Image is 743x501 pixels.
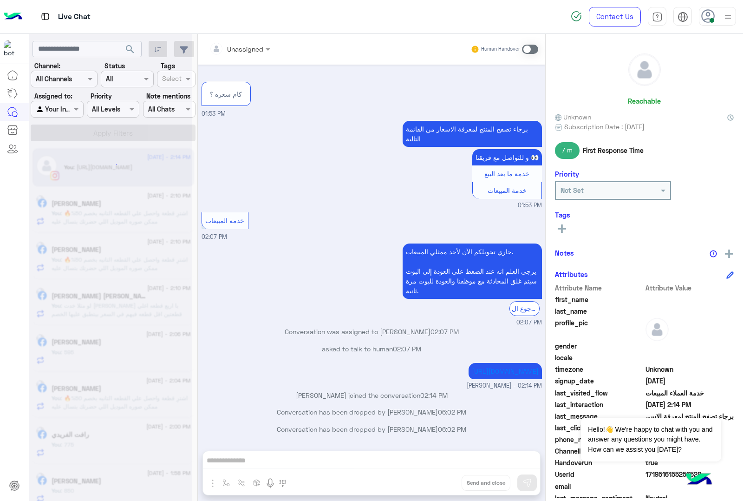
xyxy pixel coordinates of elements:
[645,388,734,398] span: خدمة العملاء المبيعات
[207,86,245,102] p: 3/9/2025, 1:53 PM
[652,12,663,22] img: tab
[202,390,542,400] p: [PERSON_NAME] joined the conversation
[484,170,529,178] span: خدمة ما بعد البيع
[555,142,580,159] span: 7 m
[420,391,448,399] span: 02:14 PM
[555,364,644,374] span: timezone
[555,270,588,278] h6: Attributes
[710,250,717,257] img: notes
[555,353,644,363] span: locale
[648,7,666,26] a: tab
[518,201,542,210] span: 01:53 PM
[645,376,734,386] span: 2025-09-03T10:54:11.74Z
[469,363,542,379] p: 3/9/2025, 2:14 PM
[555,435,644,444] span: phone_number
[581,418,721,461] span: Hello!👋 We're happy to chat with you and answer any questions you might have. How can we assist y...
[555,458,644,468] span: HandoverOn
[488,186,527,194] span: خدمة المبيعات
[438,425,466,433] span: 06:02 PM
[58,11,91,23] p: Live Chat
[645,353,734,363] span: null
[725,250,733,258] img: add
[4,7,22,26] img: Logo
[481,46,520,53] small: Human Handover
[645,318,669,341] img: defaultAdmin.png
[509,301,540,316] div: الرجوع ال Bot
[202,327,542,336] p: Conversation was assigned to [PERSON_NAME]
[629,54,660,86] img: defaultAdmin.png
[462,475,510,491] button: Send and close
[583,145,644,155] span: First Response Time
[472,149,542,165] p: 3/9/2025, 1:53 PM
[472,367,539,375] a: [URL][DOMAIN_NAME]
[555,388,644,398] span: last_visited_flow
[202,407,542,417] p: Conversation has been dropped by [PERSON_NAME]
[645,458,734,468] span: true
[516,318,542,327] span: 02:07 PM
[589,7,641,26] a: Contact Us
[555,469,644,479] span: UserId
[430,328,459,336] span: 02:07 PM
[438,408,466,416] span: 06:02 PM
[555,211,734,219] h6: Tags
[645,481,734,491] span: null
[555,481,644,491] span: email
[39,11,51,22] img: tab
[645,364,734,374] span: Unknown
[628,97,661,105] h6: Reachable
[555,170,579,178] h6: Priority
[467,382,542,390] span: [PERSON_NAME] - 02:14 PM
[678,12,688,22] img: tab
[555,423,644,433] span: last_clicked_button
[564,122,645,132] span: Subscription Date : [DATE]
[403,121,542,147] p: 3/9/2025, 1:53 PM
[555,283,644,293] span: Attribute Name
[393,345,421,353] span: 02:07 PM
[645,469,734,479] span: 1719516155256528
[102,156,118,172] div: loading...
[555,411,644,421] span: last_message
[555,376,644,386] span: signup_date
[202,233,227,240] span: 02:07 PM
[555,249,574,257] h6: Notes
[722,11,734,23] img: profile
[571,11,582,22] img: spinner
[683,464,715,496] img: hulul-logo.png
[555,341,644,351] span: gender
[555,318,644,339] span: profile_pic
[645,283,734,293] span: Attribute Value
[4,40,20,57] img: 713415422032625
[555,112,591,122] span: Unknown
[645,341,734,351] span: null
[205,217,244,224] span: خدمة المبيعات
[202,110,226,117] span: 01:53 PM
[403,244,542,299] p: 3/9/2025, 2:07 PM
[555,400,644,409] span: last_interaction
[161,73,182,86] div: Select
[202,424,542,434] p: Conversation has been dropped by [PERSON_NAME]
[202,344,542,354] p: asked to talk to human
[555,446,644,456] span: ChannelId
[555,295,644,304] span: first_name
[555,306,644,316] span: last_name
